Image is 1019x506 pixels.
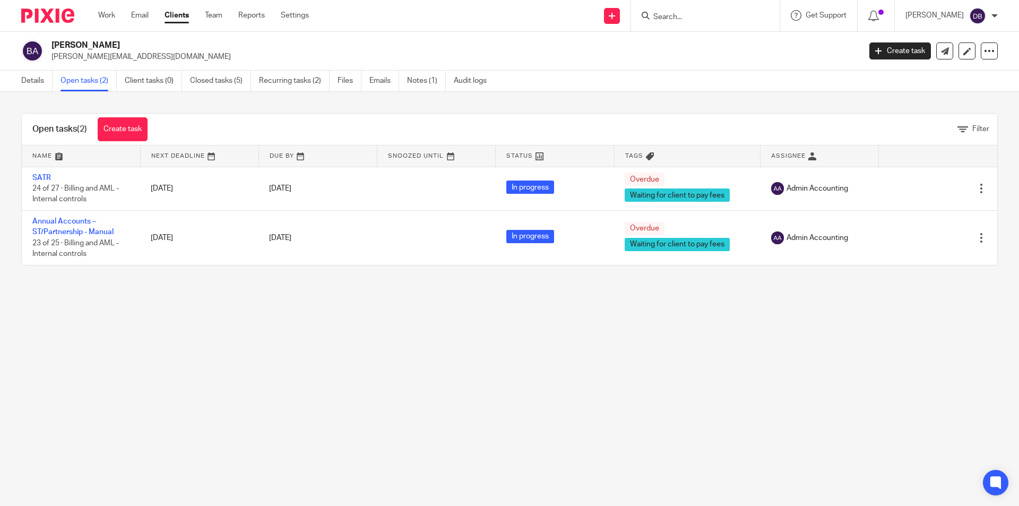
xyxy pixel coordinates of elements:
a: SATR [32,174,51,182]
h1: Open tasks [32,124,87,135]
img: svg%3E [969,7,986,24]
a: Emails [369,71,399,91]
span: Overdue [625,222,664,235]
span: Overdue [625,173,664,186]
a: Notes (1) [407,71,446,91]
span: Filter [972,125,989,133]
a: Work [98,10,115,21]
span: Waiting for client to pay fees [625,238,730,251]
td: [DATE] [140,167,258,210]
a: Create task [98,117,148,141]
span: [DATE] [269,234,291,242]
span: (2) [77,125,87,133]
span: [DATE] [269,185,291,192]
a: Details [21,71,53,91]
span: Admin Accounting [787,183,848,194]
img: svg%3E [771,231,784,244]
span: Snoozed Until [388,153,444,159]
a: Open tasks (2) [61,71,117,91]
img: Pixie [21,8,74,23]
td: [DATE] [140,210,258,264]
a: Create task [869,42,931,59]
a: Annual Accounts – ST/Partnership - Manual [32,218,114,236]
span: Status [506,153,533,159]
a: Files [338,71,361,91]
a: Clients [165,10,189,21]
a: Audit logs [454,71,495,91]
a: Closed tasks (5) [190,71,251,91]
p: [PERSON_NAME][EMAIL_ADDRESS][DOMAIN_NAME] [51,52,853,62]
a: Email [131,10,149,21]
span: Waiting for client to pay fees [625,188,730,202]
span: 23 of 25 · Billing and AML - Internal controls [32,239,119,258]
span: Tags [625,153,643,159]
input: Search [652,13,748,22]
span: In progress [506,181,554,194]
a: Recurring tasks (2) [259,71,330,91]
a: Client tasks (0) [125,71,182,91]
span: In progress [506,230,554,243]
img: svg%3E [771,182,784,195]
span: Get Support [806,12,847,19]
a: Settings [281,10,309,21]
img: svg%3E [21,40,44,62]
p: [PERSON_NAME] [905,10,964,21]
span: Admin Accounting [787,233,848,243]
span: 24 of 27 · Billing and AML - Internal controls [32,185,119,203]
a: Reports [238,10,265,21]
h2: [PERSON_NAME] [51,40,693,51]
a: Team [205,10,222,21]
